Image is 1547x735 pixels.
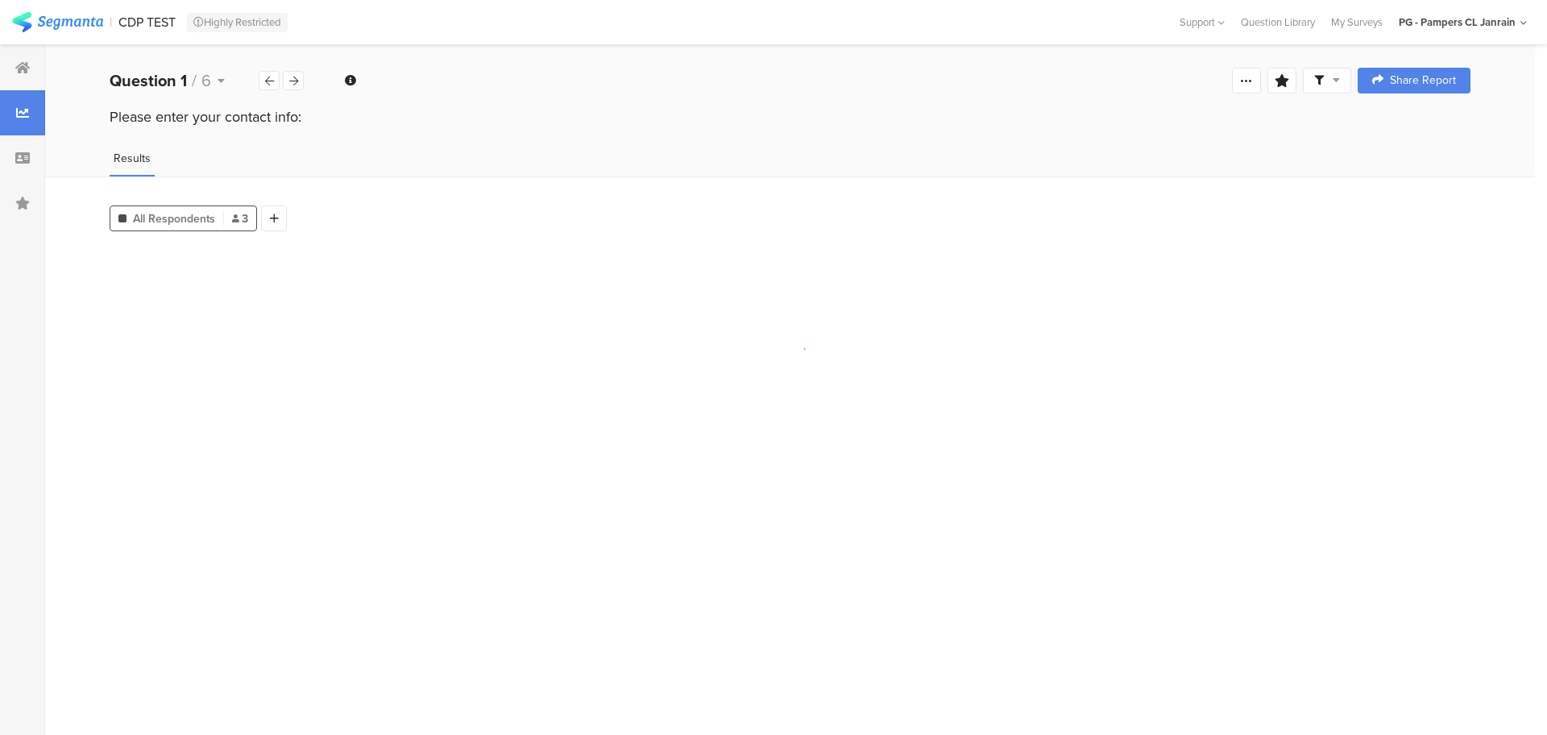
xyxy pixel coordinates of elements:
div: Highly Restricted [187,13,288,32]
div: Support [1180,10,1225,35]
a: My Surveys [1323,15,1391,30]
a: Question Library [1233,15,1323,30]
span: Share Report [1390,75,1456,86]
div: Please enter your contact info: [110,106,1470,127]
div: CDP TEST [118,15,176,30]
span: Results [114,150,151,167]
img: segmanta logo [12,12,103,32]
span: All Respondents [133,210,215,227]
span: 3 [232,210,248,227]
span: 6 [201,69,211,93]
div: PG - Pampers CL Janrain [1399,15,1516,30]
span: / [192,69,197,93]
b: Question 1 [110,69,187,93]
div: | [110,13,112,31]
